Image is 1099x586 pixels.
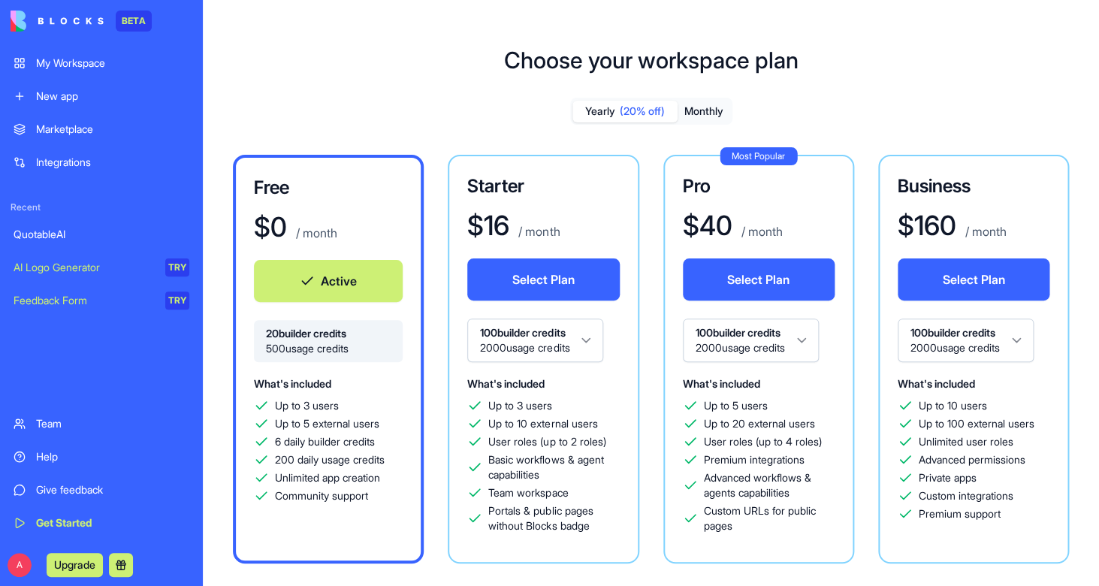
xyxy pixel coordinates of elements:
span: Up to 10 users [919,398,987,413]
div: BETA [116,11,152,32]
div: Marketplace [36,122,189,137]
span: 20 builder credits [266,326,391,341]
div: Team [36,416,189,431]
span: User roles (up to 4 roles) [704,434,822,449]
span: 6 daily builder credits [275,434,375,449]
h1: $ 160 [898,210,956,240]
div: Get Started [36,515,189,530]
span: Up to 5 external users [275,416,379,431]
span: Team workspace [488,485,568,500]
h1: $ 0 [254,212,287,242]
h3: Starter [467,174,619,198]
span: What's included [254,377,331,390]
div: New app [36,89,189,104]
span: A [8,553,32,577]
p: / month [738,222,783,240]
div: Feedback Form [14,293,155,308]
span: Advanced permissions [919,452,1025,467]
span: Unlimited app creation [275,470,380,485]
span: Up to 3 users [275,398,339,413]
a: Feedback FormTRY [5,285,198,316]
span: Portals & public pages without Blocks badge [488,503,619,533]
a: AI Logo GeneratorTRY [5,252,198,282]
span: User roles (up to 2 roles) [488,434,605,449]
div: TRY [165,258,189,276]
div: TRY [165,291,189,310]
span: Basic workflows & agent capabilities [488,452,619,482]
h1: Choose your workspace plan [504,47,799,74]
a: Upgrade [47,557,103,572]
span: Recent [5,201,198,213]
button: Select Plan [898,258,1049,301]
a: Integrations [5,147,198,177]
a: BETA [11,11,152,32]
button: Upgrade [47,553,103,577]
div: My Workspace [36,56,189,71]
a: Get Started [5,508,198,538]
a: QuotableAI [5,219,198,249]
a: Team [5,409,198,439]
span: Premium support [919,506,1001,521]
span: (20% off) [620,104,665,119]
span: Up to 5 users [704,398,768,413]
p: / month [515,222,560,240]
div: Integrations [36,155,189,170]
p: / month [293,224,337,242]
span: Premium integrations [704,452,805,467]
button: Yearly [572,101,678,122]
img: logo [11,11,104,32]
div: Help [36,449,189,464]
div: Most Popular [720,147,797,165]
h3: Business [898,174,1049,198]
span: 200 daily usage credits [275,452,385,467]
button: Monthly [678,101,730,122]
div: Give feedback [36,482,189,497]
span: Up to 100 external users [919,416,1034,431]
span: What's included [467,377,545,390]
a: Give feedback [5,475,198,505]
span: Up to 3 users [488,398,552,413]
a: New app [5,81,198,111]
a: Help [5,442,198,472]
a: Marketplace [5,114,198,144]
span: 500 usage credits [266,341,391,356]
span: Private apps [919,470,977,485]
h3: Pro [683,174,835,198]
h1: $ 40 [683,210,732,240]
span: Custom URLs for public pages [704,503,835,533]
span: Advanced workflows & agents capabilities [704,470,835,500]
a: My Workspace [5,48,198,78]
div: QuotableAI [14,227,189,242]
span: Unlimited user roles [919,434,1013,449]
button: Select Plan [467,258,619,301]
p: / month [962,222,1007,240]
span: Up to 20 external users [704,416,815,431]
span: What's included [898,377,975,390]
button: Active [254,260,403,302]
span: Custom integrations [919,488,1013,503]
button: Select Plan [683,258,835,301]
div: AI Logo Generator [14,260,155,275]
span: Up to 10 external users [488,416,597,431]
span: Community support [275,488,368,503]
h1: $ 16 [467,210,509,240]
h3: Free [254,176,403,200]
span: What's included [683,377,760,390]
